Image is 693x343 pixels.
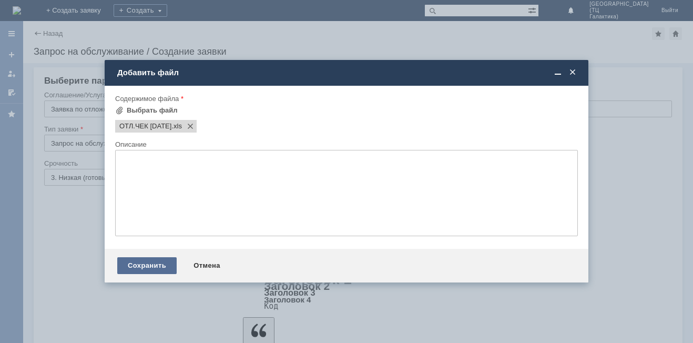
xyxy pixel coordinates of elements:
span: Закрыть [567,68,578,77]
div: Описание [115,141,576,148]
span: Свернуть (Ctrl + M) [553,68,563,77]
div: Выбрать файл [127,106,178,115]
span: ОТЛ.ЧЕК 27.08.25.xls [119,122,171,130]
div: Добавить файл [117,68,578,77]
div: Содержимое файла [115,95,576,102]
div: УДАЛИТЕ ПОЖАЛУЙСТА ОТЛОЖЕННЫЕ ЧЕКИ [4,4,154,21]
span: ОТЛ.ЧЕК 27.08.25.xls [171,122,182,130]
